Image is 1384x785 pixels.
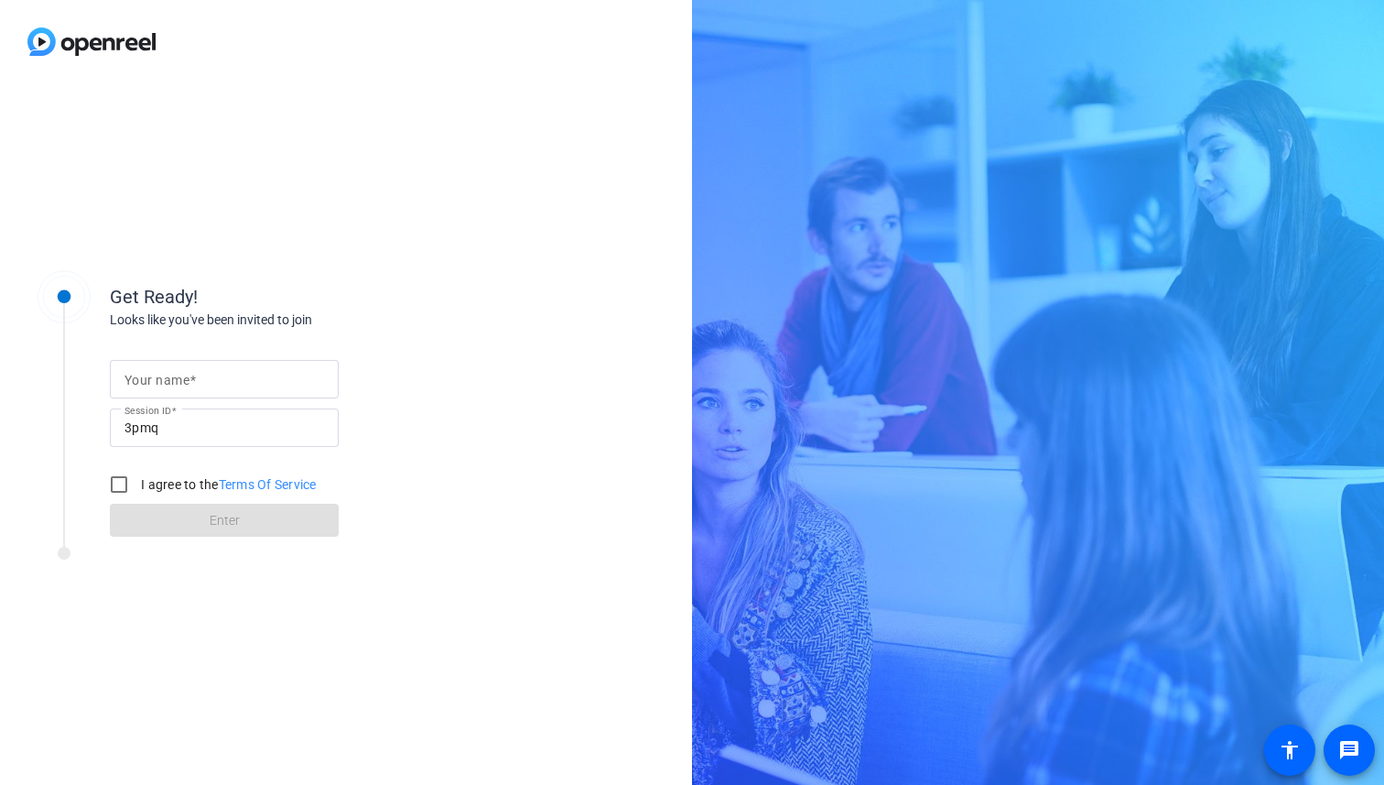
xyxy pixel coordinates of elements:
[137,475,317,494] label: I agree to the
[110,283,476,311] div: Get Ready!
[1279,739,1301,761] mat-icon: accessibility
[124,373,189,387] mat-label: Your name
[219,477,317,492] a: Terms Of Service
[110,311,476,330] div: Looks like you've been invited to join
[1338,739,1360,761] mat-icon: message
[124,405,171,416] mat-label: Session ID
